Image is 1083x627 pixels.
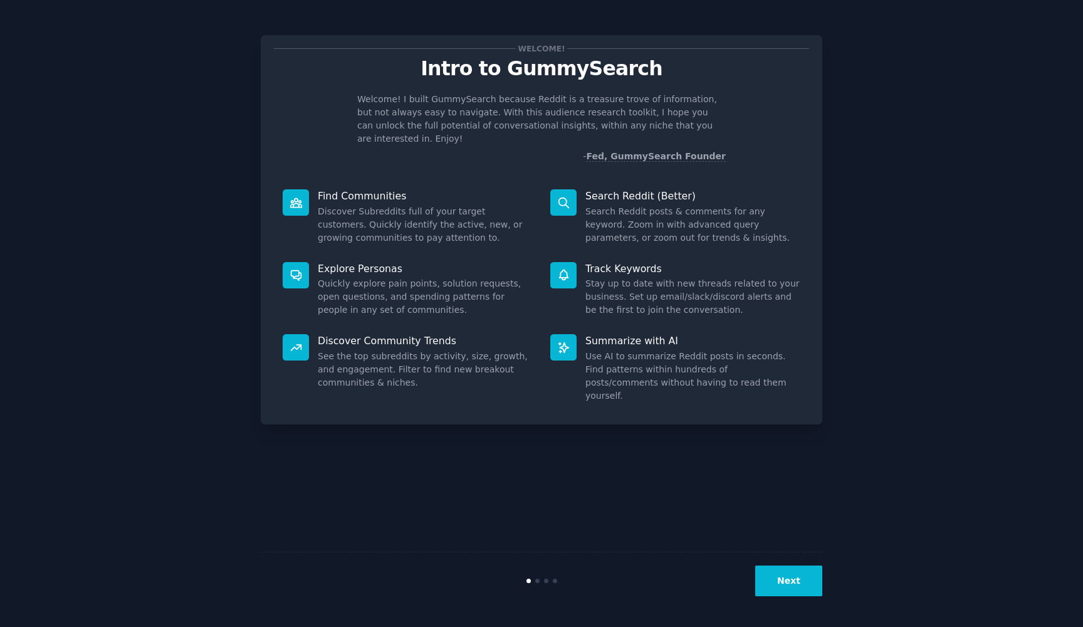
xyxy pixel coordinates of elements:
[583,150,726,163] div: -
[357,93,726,145] p: Welcome! I built GummySearch because Reddit is a treasure trove of information, but not always ea...
[318,189,533,203] p: Find Communities
[585,334,800,347] p: Summarize with AI
[318,334,533,347] p: Discover Community Trends
[585,205,800,245] dd: Search Reddit posts & comments for any keyword. Zoom in with advanced query parameters, or zoom o...
[318,205,533,245] dd: Discover Subreddits full of your target customers. Quickly identify the active, new, or growing c...
[318,350,533,389] dd: See the top subreddits by activity, size, growth, and engagement. Filter to find new breakout com...
[516,42,567,55] span: Welcome!
[585,262,800,275] p: Track Keywords
[318,277,533,317] dd: Quickly explore pain points, solution requests, open questions, and spending patterns for people ...
[585,350,800,403] dd: Use AI to summarize Reddit posts in seconds. Find patterns within hundreds of posts/comments with...
[318,262,533,275] p: Explore Personas
[585,277,800,317] dd: Stay up to date with new threads related to your business. Set up email/slack/discord alerts and ...
[274,58,809,80] p: Intro to GummySearch
[586,151,726,162] a: Fed, GummySearch Founder
[755,566,822,596] button: Next
[585,189,800,203] p: Search Reddit (Better)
